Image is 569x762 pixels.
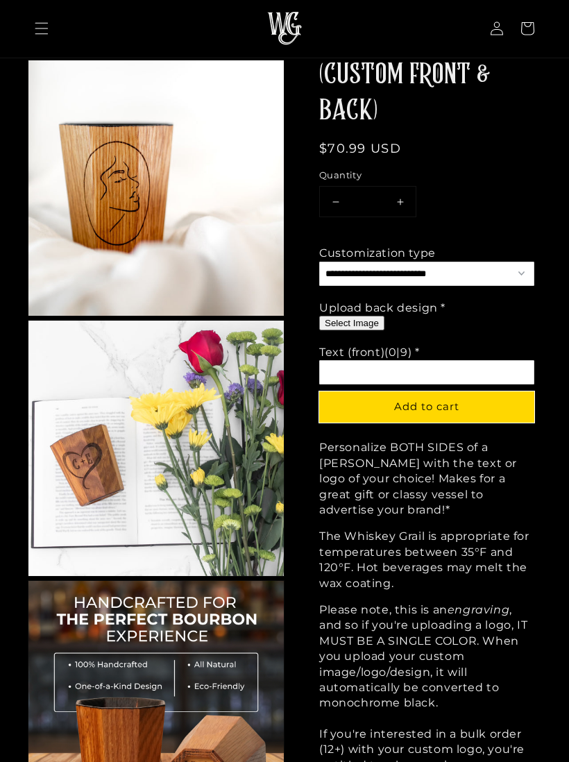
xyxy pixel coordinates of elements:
span: Add to cart [394,400,459,413]
button: Select Image [319,316,384,330]
div: Upload back design [319,300,445,316]
label: Quantity [319,169,534,183]
span: The Whiskey Grail is appropriate for temperatures between 35°F and 120°F. Hot beverages may melt ... [319,530,529,590]
button: Add to cart [319,392,534,423]
img: The Whiskey Grail [267,12,302,46]
summary: Menu [26,14,57,44]
div: Text (front) [319,345,419,360]
em: engraving [448,603,509,616]
h1: Whiskey Grail (CUSTOM FRONT & BACK) [319,21,534,129]
span: $70.99 USD [319,141,401,156]
span: (0|9) [384,346,411,359]
div: Customization type [319,246,436,262]
p: Personalize BOTH SIDES of a [PERSON_NAME] with the text or logo of your choice! Makes for a great... [319,441,534,518]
